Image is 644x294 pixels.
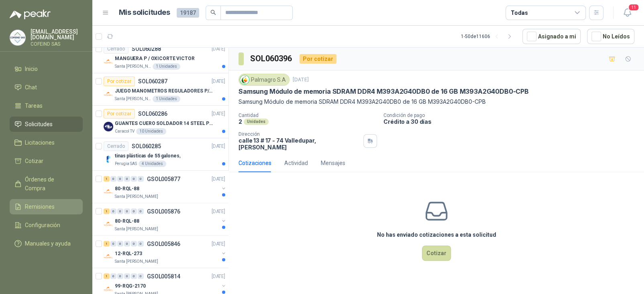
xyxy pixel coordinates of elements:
span: Solicitudes [25,120,53,129]
a: Cotizar [10,153,83,169]
button: Cotizar [422,246,451,261]
div: 0 [124,273,130,279]
p: GSOL005877 [147,176,180,181]
a: Remisiones [10,199,83,214]
a: Configuración [10,217,83,233]
p: 80-RQL-88 [115,185,139,192]
p: Santa [PERSON_NAME] [115,258,158,264]
p: 99-RQG-2170 [115,282,146,290]
img: Company Logo [104,122,113,131]
div: 0 [131,176,137,181]
span: Remisiones [25,202,55,211]
p: SOL060286 [138,111,167,117]
p: GSOL005876 [147,208,180,214]
p: 12-RQL-273 [115,250,142,257]
div: Mensajes [321,159,345,167]
div: 0 [131,208,137,214]
p: calle 13 # 17 - 74 Valledupar , [PERSON_NAME] [238,137,360,151]
div: 1 Unidades [153,96,180,102]
div: Cerrado [104,44,128,54]
span: search [210,10,216,15]
button: No Leídos [587,29,634,44]
p: Santa [PERSON_NAME] [115,96,151,102]
div: 0 [131,273,137,279]
p: 80-RQL-88 [115,217,139,225]
div: 0 [138,208,144,214]
p: JUEGO MANOMETROS REGULADORES P/OXIGENO [115,87,215,95]
a: Manuales y ayuda [10,236,83,251]
button: 11 [620,6,634,20]
a: 1 0 0 0 0 0 GSOL005846[DATE] Company Logo12-RQL-273Santa [PERSON_NAME] [104,239,227,264]
a: CerradoSOL060288[DATE] Company LogoMANGUERA P / OXICORTE VICTORSanta [PERSON_NAME]1 Unidades [92,41,228,73]
div: Cerrado [104,141,128,151]
a: 1 0 0 0 0 0 GSOL005877[DATE] Company Logo80-RQL-88Santa [PERSON_NAME] [104,174,227,199]
p: [EMAIL_ADDRESS][DOMAIN_NAME] [31,29,83,40]
img: Company Logo [104,219,113,229]
div: Todas [511,8,528,17]
p: Perugia SAS [115,161,137,167]
a: CerradoSOL060285[DATE] Company Logotinas plásticas de 55 galones,Perugia SAS4 Unidades [92,138,228,171]
div: 10 Unidades [136,128,166,135]
div: 1 Unidades [153,63,180,70]
div: Por cotizar [104,77,135,86]
div: 0 [110,273,116,279]
p: 2 [238,118,242,125]
div: 0 [117,208,123,214]
img: Logo peakr [10,10,51,19]
img: Company Logo [104,187,113,196]
span: Inicio [25,64,38,73]
div: 0 [138,273,144,279]
p: [DATE] [212,175,225,183]
img: Company Logo [104,284,113,294]
a: Órdenes de Compra [10,172,83,196]
div: 1 [104,208,110,214]
div: 1 [104,176,110,181]
div: 1 - 50 de 11606 [461,30,516,43]
div: 0 [117,176,123,181]
div: 0 [138,241,144,246]
div: 0 [131,241,137,246]
img: Company Logo [10,30,25,45]
p: Samsung Módulo de memoria SDRAM DDR4 M393A2G40DB0 de 16 GB M393A2G40DB0-CPB [238,97,634,106]
span: 19187 [177,8,199,18]
p: MANGUERA P / OXICORTE VICTOR [115,55,195,62]
span: Chat [25,83,37,92]
p: Santa [PERSON_NAME] [115,226,158,232]
div: 0 [117,241,123,246]
div: 4 Unidades [139,161,166,167]
a: Licitaciones [10,135,83,150]
span: Tareas [25,101,43,110]
a: Inicio [10,61,83,77]
p: [DATE] [212,240,225,248]
p: Caracol TV [115,128,135,135]
p: Santa [PERSON_NAME] [115,193,158,199]
p: Cantidad [238,113,377,118]
p: Samsung Módulo de memoria SDRAM DDR4 M393A2G40DB0 de 16 GB M393A2G40DB0-CPB [238,87,529,96]
div: 0 [110,241,116,246]
span: Licitaciones [25,138,55,147]
div: Por cotizar [300,54,336,64]
h1: Mis solicitudes [119,7,170,18]
p: SOL060288 [132,46,161,52]
div: 0 [110,208,116,214]
p: [DATE] [212,45,225,53]
img: Company Logo [104,89,113,99]
div: 0 [117,273,123,279]
a: Chat [10,80,83,95]
p: COFEIND SAS [31,42,83,46]
div: 0 [124,176,130,181]
span: Configuración [25,221,60,230]
img: Company Logo [104,154,113,164]
div: Palmagro S.A [238,74,289,86]
p: GSOL005814 [147,273,180,279]
h3: No has enviado cotizaciones a esta solicitud [377,230,496,239]
span: 11 [628,4,639,11]
div: Cotizaciones [238,159,271,167]
p: [DATE] [212,110,225,118]
p: Condición de pago [383,113,641,118]
div: Por cotizar [104,109,135,119]
p: Crédito a 30 días [383,118,641,125]
a: Por cotizarSOL060287[DATE] Company LogoJUEGO MANOMETROS REGULADORES P/OXIGENOSanta [PERSON_NAME]1... [92,73,228,106]
div: 0 [124,208,130,214]
div: Actividad [284,159,308,167]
